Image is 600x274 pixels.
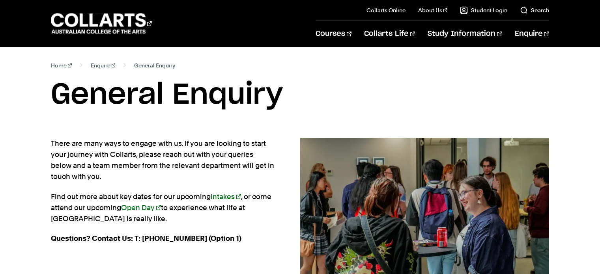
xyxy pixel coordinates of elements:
[51,138,275,182] p: There are many ways to engage with us. If you are looking to start your journey with Collarts, pl...
[51,234,241,242] strong: Questions? Contact Us: T: [PHONE_NUMBER] (Option 1)
[418,6,447,14] a: About Us
[366,6,406,14] a: Collarts Online
[364,21,415,47] a: Collarts Life
[121,203,161,212] a: Open Day
[460,6,507,14] a: Student Login
[134,60,175,71] span: General Enquiry
[51,191,275,224] p: Find out more about key dates for our upcoming , or come attend our upcoming to experience what l...
[51,77,549,113] h1: General Enquiry
[428,21,502,47] a: Study Information
[91,60,116,71] a: Enquire
[520,6,549,14] a: Search
[316,21,351,47] a: Courses
[51,12,152,35] div: Go to homepage
[515,21,549,47] a: Enquire
[51,60,72,71] a: Home
[211,192,241,201] a: intakes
